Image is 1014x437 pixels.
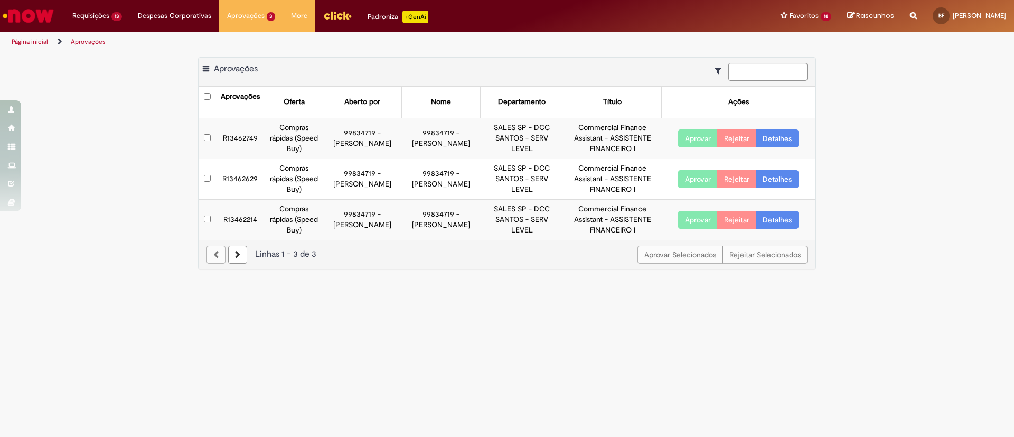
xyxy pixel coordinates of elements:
td: R13462214 [215,199,265,239]
span: Aprovações [227,11,265,21]
div: Departamento [498,97,546,107]
span: Favoritos [790,11,819,21]
button: Aprovar [678,211,718,229]
td: Compras rápidas (Speed Buy) [265,159,323,199]
td: 99834719 - [PERSON_NAME] [323,199,402,239]
td: Commercial Finance Assistant - ASSISTENTE FINANCEIRO I [564,199,661,239]
span: Aprovações [214,63,258,74]
button: Aprovar [678,129,718,147]
span: More [291,11,307,21]
div: Oferta [284,97,305,107]
span: Rascunhos [856,11,894,21]
div: Padroniza [368,11,428,23]
span: BF [938,12,944,19]
button: Rejeitar [717,211,756,229]
div: Nome [431,97,451,107]
th: Aprovações [215,87,265,118]
td: 99834719 - [PERSON_NAME] [402,199,481,239]
button: Aprovar [678,170,718,188]
span: Despesas Corporativas [138,11,211,21]
td: SALES SP - DCC SANTOS - SERV LEVEL [481,199,564,239]
div: Aprovações [221,91,260,102]
td: SALES SP - DCC SANTOS - SERV LEVEL [481,118,564,159]
img: click_logo_yellow_360x200.png [323,7,352,23]
td: 99834719 - [PERSON_NAME] [402,159,481,199]
td: 99834719 - [PERSON_NAME] [323,159,402,199]
td: 99834719 - [PERSON_NAME] [402,118,481,159]
td: SALES SP - DCC SANTOS - SERV LEVEL [481,159,564,199]
td: Commercial Finance Assistant - ASSISTENTE FINANCEIRO I [564,159,661,199]
td: Commercial Finance Assistant - ASSISTENTE FINANCEIRO I [564,118,661,159]
button: Rejeitar [717,170,756,188]
td: 99834719 - [PERSON_NAME] [323,118,402,159]
span: 13 [111,12,122,21]
i: Mostrar filtros para: Suas Solicitações [715,67,726,75]
span: [PERSON_NAME] [953,11,1006,20]
a: Detalhes [756,170,799,188]
a: Página inicial [12,38,48,46]
ul: Trilhas de página [8,32,668,52]
div: Ações [728,97,749,107]
button: Rejeitar [717,129,756,147]
span: 18 [821,12,831,21]
span: 3 [267,12,276,21]
td: Compras rápidas (Speed Buy) [265,199,323,239]
a: Detalhes [756,129,799,147]
div: Aberto por [344,97,380,107]
img: ServiceNow [1,5,55,26]
td: R13462749 [215,118,265,159]
a: Detalhes [756,211,799,229]
td: Compras rápidas (Speed Buy) [265,118,323,159]
span: Requisições [72,11,109,21]
a: Rascunhos [847,11,894,21]
div: Título [603,97,622,107]
div: Linhas 1 − 3 de 3 [206,248,808,261]
p: +GenAi [402,11,428,23]
td: R13462629 [215,159,265,199]
a: Aprovações [71,38,106,46]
